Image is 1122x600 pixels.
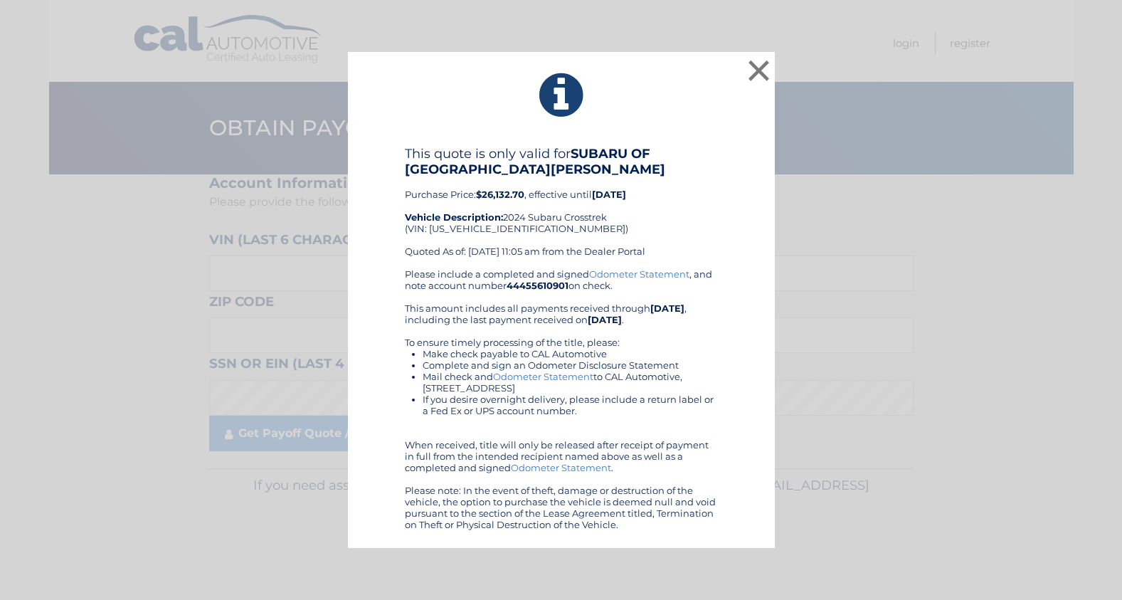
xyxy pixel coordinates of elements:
[588,314,622,325] b: [DATE]
[405,146,718,177] h4: This quote is only valid for
[589,268,689,280] a: Odometer Statement
[423,348,718,359] li: Make check payable to CAL Automotive
[405,268,718,530] div: Please include a completed and signed , and note account number on check. This amount includes al...
[423,394,718,416] li: If you desire overnight delivery, please include a return label or a Fed Ex or UPS account number.
[493,371,593,382] a: Odometer Statement
[405,211,503,223] strong: Vehicle Description:
[423,371,718,394] li: Mail check and to CAL Automotive, [STREET_ADDRESS]
[745,56,773,85] button: ×
[476,189,524,200] b: $26,132.70
[405,146,718,268] div: Purchase Price: , effective until 2024 Subaru Crosstrek (VIN: [US_VEHICLE_IDENTIFICATION_NUMBER])...
[592,189,626,200] b: [DATE]
[511,462,611,473] a: Odometer Statement
[507,280,568,291] b: 44455610901
[405,146,665,177] b: SUBARU OF [GEOGRAPHIC_DATA][PERSON_NAME]
[650,302,684,314] b: [DATE]
[423,359,718,371] li: Complete and sign an Odometer Disclosure Statement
